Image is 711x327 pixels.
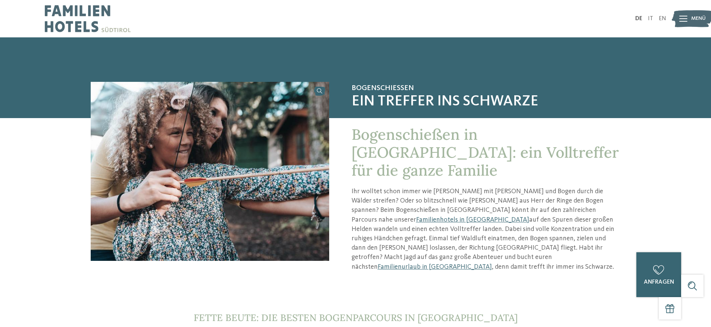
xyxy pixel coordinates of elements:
a: anfragen [636,252,681,297]
a: Familienurlaub in [GEOGRAPHIC_DATA] [378,263,492,270]
span: Bogenschießen in [GEOGRAPHIC_DATA]: ein Volltreffer für die ganze Familie [352,125,619,180]
a: DE [635,16,642,22]
a: IT [648,16,653,22]
span: Ein Treffer ins Schwarze [352,93,621,111]
a: EN [659,16,666,22]
span: Fette Beute: die besten Bogenparcours in [GEOGRAPHIC_DATA] [194,312,518,324]
img: Bogenschießen in Südtirol: ein Volltreffer [91,82,329,261]
p: Ihr wolltet schon immer wie [PERSON_NAME] mit [PERSON_NAME] und Bogen durch die Wälder streifen? ... [352,187,621,272]
span: Menü [691,15,706,22]
a: Familienhotels in [GEOGRAPHIC_DATA] [416,216,529,223]
span: anfragen [644,279,674,285]
span: Bogenschießen [352,84,621,93]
